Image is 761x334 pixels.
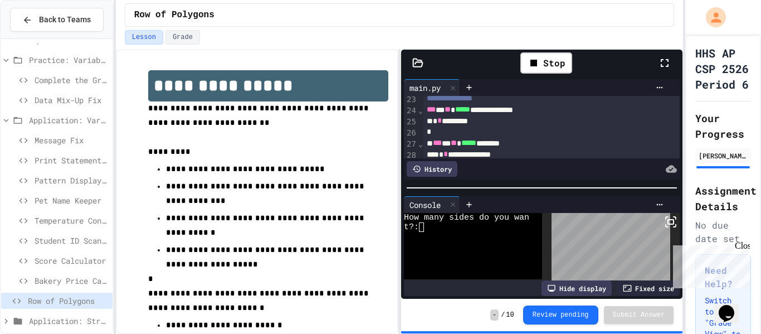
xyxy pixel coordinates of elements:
div: 25 [404,117,418,128]
h2: Your Progress [695,110,751,142]
div: main.py [404,79,460,96]
span: Fold line [418,106,423,115]
div: Chat with us now!Close [4,4,77,71]
span: Data Mix-Up Fix [35,94,108,106]
span: / [501,311,505,320]
div: [PERSON_NAME] [699,151,748,161]
span: Print Statement Repair [35,154,108,166]
span: Fold line [418,139,423,148]
span: Row of Polygons [28,295,108,307]
span: Pet Name Keeper [35,195,108,206]
button: Back to Teams [10,8,104,32]
span: Practice: Variables/Print [29,54,108,66]
div: My Account [694,4,729,30]
span: Row of Polygons [134,8,214,22]
span: Bakery Price Calculator [35,275,108,287]
span: - [490,309,499,321]
div: 26 [404,128,418,139]
h2: Assignment Details [695,183,751,214]
span: 10 [506,311,514,320]
div: Stop [520,52,572,74]
div: Fixed size [617,280,680,296]
span: Back to Teams [39,14,91,26]
div: main.py [404,82,446,94]
div: Console [404,196,460,213]
span: Message Fix [35,134,108,146]
span: Score Calculator [35,255,108,267]
button: Review pending [523,306,598,325]
div: 27 [404,139,418,150]
div: 28 [404,150,418,161]
span: Complete the Greeting [35,74,108,86]
button: Lesson [125,30,163,45]
span: Submit Answer [613,311,665,320]
iframe: chat widget [669,241,750,288]
div: Console [404,199,446,211]
div: Hide display [542,280,612,296]
span: Application: Variables/Print [29,114,108,126]
span: t?: [404,222,419,232]
div: 24 [404,105,418,117]
h1: HHS AP CSP 2526 Period 6 [695,45,751,92]
button: Grade [165,30,200,45]
iframe: chat widget [714,289,750,323]
span: Pattern Display Challenge [35,175,108,186]
button: Submit Answer [604,306,674,324]
div: No due date set [695,219,751,245]
div: History [407,161,457,177]
span: Student ID Scanner [35,235,108,246]
span: How many sides do you wan [404,213,529,222]
span: Temperature Converter [35,215,108,226]
span: Application: Strings, Inputs, Math [29,315,108,327]
div: 23 [404,94,418,105]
